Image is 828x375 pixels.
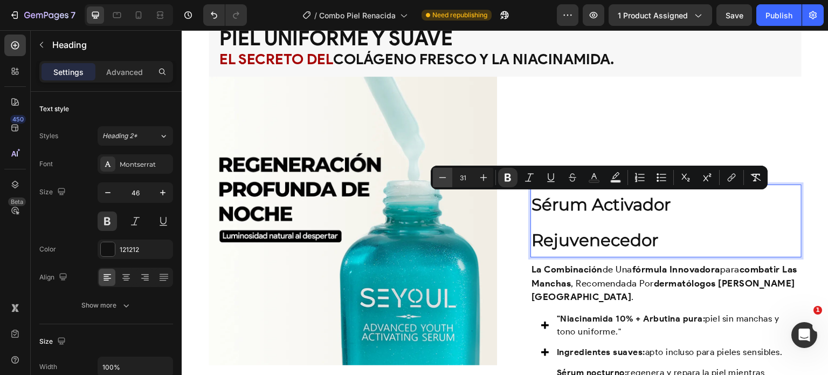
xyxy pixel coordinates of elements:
[375,283,524,294] strong: "Niacinamida 10% + Arbutina pura:
[39,296,173,315] button: Show more
[375,337,446,347] strong: Sérum nocturno:
[38,20,151,38] strong: El secreto del
[726,11,743,20] span: Save
[350,248,613,272] strong: dermatólogos [PERSON_NAME][GEOGRAPHIC_DATA]
[350,233,619,274] p: de una para , recomendada por .
[120,245,170,255] div: 121212
[52,38,169,51] p: Heading
[432,10,487,20] span: Need republishing
[431,166,768,189] div: Editor contextual toolbar
[102,131,137,141] span: Heading 2*
[39,244,56,254] div: Color
[182,30,828,375] iframe: Design area
[39,185,68,200] div: Size
[81,300,132,311] div: Show more
[350,234,616,258] strong: combatir las manchas
[319,10,396,21] span: Combo Piel Renacida
[451,234,539,244] strong: fórmula innovadora
[349,154,620,228] h2: Rich Text Editor. Editing area: main
[375,316,608,329] p: apto incluso para pieles sensibles.
[98,126,173,146] button: Heading 2*
[756,4,802,26] button: Publish
[106,66,143,78] p: Advanced
[120,160,170,169] div: Montserrat
[27,46,315,335] img: gempages_507356051327157127-35114eb3-3f02-4baf-8ace-b0e9fba5c2a1.webp
[375,336,608,362] p: regenera y repara la piel mientras duermes, con resultados visibles desde la primera noche.
[39,335,68,349] div: Size
[53,66,84,78] p: Settings
[350,234,421,244] strong: la combinación
[39,131,58,141] div: Styles
[765,10,792,21] div: Publish
[39,104,69,114] div: Text style
[151,20,432,38] strong: colágeno fresco y la niacinamida.
[375,282,608,308] p: piel sin manchas y tono uniforme."
[716,4,752,26] button: Save
[314,10,317,21] span: /
[4,4,80,26] button: 7
[39,362,57,372] div: Width
[71,9,75,22] p: 7
[791,322,817,348] iframe: Intercom live chat
[350,164,489,220] strong: Sérum Activador Rejuvenecedor
[39,159,53,169] div: Font
[10,115,26,124] div: 450
[618,10,688,21] span: 1 product assigned
[39,270,70,285] div: Align
[203,4,247,26] div: Undo/Redo
[813,306,822,315] span: 1
[8,197,26,206] div: Beta
[609,4,712,26] button: 1 product assigned
[375,317,464,327] strong: Ingredientes suaves:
